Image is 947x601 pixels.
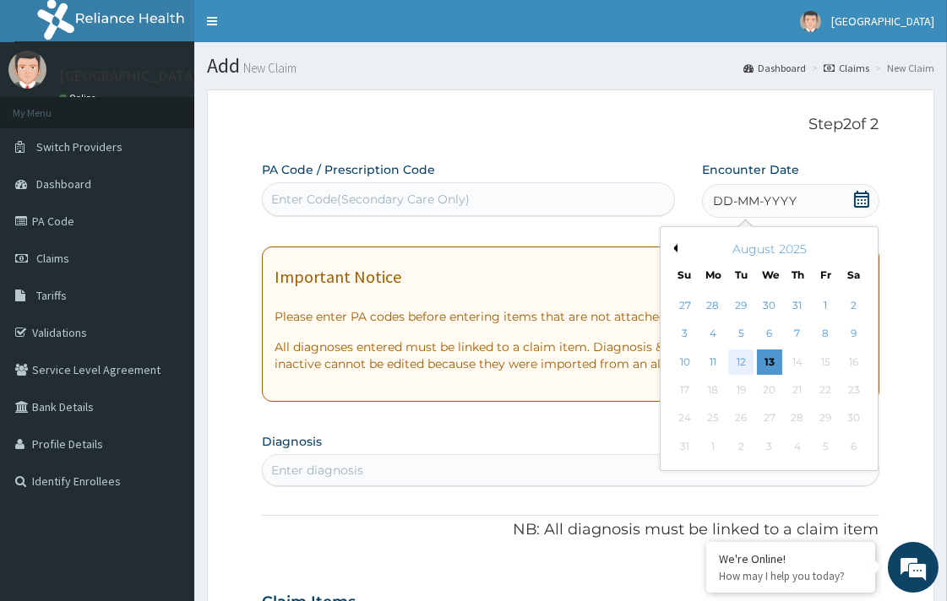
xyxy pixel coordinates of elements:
div: Not available Friday, September 5th, 2025 [813,434,838,459]
div: Enter diagnosis [271,462,363,479]
span: Switch Providers [36,139,122,154]
div: Not available Tuesday, September 2nd, 2025 [728,434,754,459]
div: Choose Saturday, August 2nd, 2025 [841,293,867,318]
span: Claims [36,251,69,266]
div: Not available Monday, August 25th, 2025 [700,406,726,431]
span: Dashboard [36,176,91,192]
div: Not available Tuesday, August 19th, 2025 [728,377,754,403]
div: We [762,268,776,282]
div: August 2025 [667,241,871,257]
div: Not available Sunday, August 31st, 2025 [672,434,698,459]
div: Not available Monday, August 18th, 2025 [700,377,726,403]
div: Not available Thursday, August 14th, 2025 [785,349,810,375]
div: Not available Monday, September 1st, 2025 [700,434,726,459]
span: [GEOGRAPHIC_DATA] [831,14,934,29]
h1: Add [207,55,934,77]
div: Choose Thursday, July 31st, 2025 [785,293,810,318]
button: Previous Month [669,244,678,252]
div: Chat with us now [88,95,284,116]
div: Choose Wednesday, July 30th, 2025 [757,293,782,318]
div: Not available Wednesday, September 3rd, 2025 [757,434,782,459]
div: Not available Friday, August 15th, 2025 [813,349,838,375]
p: Please enter PA codes before entering items that are not attached to a PA code [275,308,866,325]
h1: Important Notice [275,268,401,286]
img: d_794563401_company_1708531726252_794563401 [31,84,68,127]
img: User Image [800,11,821,32]
p: NB: All diagnosis must be linked to a claim item [262,519,879,541]
label: Encounter Date [702,161,799,178]
div: Choose Tuesday, August 12th, 2025 [728,349,754,375]
div: Not available Saturday, September 6th, 2025 [841,434,867,459]
div: Choose Sunday, August 3rd, 2025 [672,322,698,347]
div: Mo [705,268,720,282]
label: PA Code / Prescription Code [262,161,435,178]
div: Not available Saturday, August 30th, 2025 [841,406,867,431]
div: Not available Tuesday, August 26th, 2025 [728,406,754,431]
div: Sa [847,268,862,282]
div: Enter Code(Secondary Care Only) [271,191,470,208]
div: Choose Monday, August 11th, 2025 [700,349,726,375]
div: Not available Saturday, August 23rd, 2025 [841,377,867,403]
p: All diagnoses entered must be linked to a claim item. Diagnosis & Claim Items that are visible bu... [275,338,866,372]
textarea: Type your message and hit 'Enter' [8,412,322,471]
div: Not available Thursday, August 21st, 2025 [785,377,810,403]
li: New Claim [871,61,934,75]
div: Choose Monday, August 4th, 2025 [700,322,726,347]
div: Choose Tuesday, July 29th, 2025 [728,293,754,318]
a: Claims [824,61,869,75]
div: Not available Wednesday, August 20th, 2025 [757,377,782,403]
div: Fr [819,268,833,282]
div: Not available Sunday, August 17th, 2025 [672,377,698,403]
div: Choose Sunday, July 27th, 2025 [672,293,698,318]
span: DD-MM-YYYY [713,192,797,209]
div: Not available Sunday, August 24th, 2025 [672,406,698,431]
div: Choose Friday, August 8th, 2025 [813,322,838,347]
div: Choose Wednesday, August 6th, 2025 [757,322,782,347]
div: Not available Wednesday, August 27th, 2025 [757,406,782,431]
div: Choose Sunday, August 10th, 2025 [672,349,698,375]
small: New Claim [240,62,297,74]
p: [GEOGRAPHIC_DATA] [59,68,199,84]
div: Minimize live chat window [277,8,318,49]
div: We're Online! [719,551,863,566]
div: Choose Tuesday, August 5th, 2025 [728,322,754,347]
span: We're online! [98,188,233,359]
div: Not available Thursday, August 28th, 2025 [785,406,810,431]
img: User Image [8,51,46,89]
div: Not available Saturday, August 16th, 2025 [841,349,867,375]
div: Choose Thursday, August 7th, 2025 [785,322,810,347]
div: Tu [734,268,748,282]
div: Choose Monday, July 28th, 2025 [700,293,726,318]
label: Diagnosis [262,433,322,450]
div: Su [678,268,692,282]
p: How may I help you today? [719,569,863,583]
a: Dashboard [743,61,806,75]
a: Online [59,92,100,104]
div: Choose Friday, August 1st, 2025 [813,293,838,318]
div: month 2025-08 [671,292,868,461]
div: Choose Wednesday, August 13th, 2025 [757,349,782,375]
p: Step 2 of 2 [262,116,879,134]
div: Not available Friday, August 22nd, 2025 [813,377,838,403]
span: Tariffs [36,288,67,303]
div: Th [791,268,805,282]
div: Choose Saturday, August 9th, 2025 [841,322,867,347]
div: Not available Friday, August 29th, 2025 [813,406,838,431]
div: Not available Thursday, September 4th, 2025 [785,434,810,459]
